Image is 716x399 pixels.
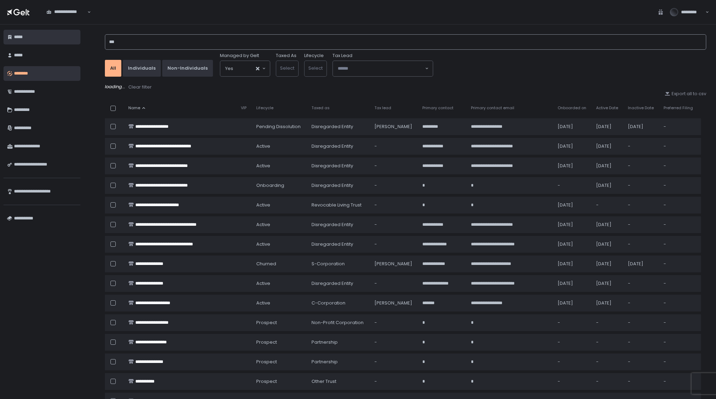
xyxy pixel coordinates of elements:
div: - [596,378,620,385]
div: S-Corporation [312,261,366,267]
span: active [256,143,270,149]
div: Disregarded Entity [312,163,366,169]
div: - [664,241,697,247]
div: Non-Profit Corporation [312,320,366,326]
div: [DATE] [558,163,588,169]
div: - [628,182,655,189]
div: [DATE] [558,241,588,247]
div: - [558,378,588,385]
button: Non-Individuals [162,60,213,77]
div: - [664,143,697,149]
div: - [558,182,588,189]
div: Search for option [333,61,433,76]
div: - [664,124,697,130]
div: - [664,280,697,287]
div: [DATE] [558,222,588,228]
span: onboarding [256,182,284,189]
span: Select [308,65,323,71]
div: Disregarded Entity [312,182,366,189]
div: Disregarded Entity [312,124,366,130]
span: Managed by Gelt [220,52,259,59]
div: - [374,222,414,228]
div: - [628,300,655,306]
div: Disregarded Entity [312,222,366,228]
div: - [664,202,697,208]
div: [DATE] [628,124,655,130]
div: - [628,339,655,345]
div: [DATE] [596,300,620,306]
div: - [374,163,414,169]
span: Primary contact [422,105,453,111]
label: Taxed As [276,52,296,59]
div: - [628,143,655,149]
div: [DATE] [596,261,620,267]
span: active [256,280,270,287]
div: Disregarded Entity [312,143,366,149]
div: [DATE] [558,143,588,149]
div: - [374,339,414,345]
div: - [374,202,414,208]
div: All [110,65,116,71]
div: C-Corporation [312,300,366,306]
span: Primary contact email [471,105,514,111]
span: active [256,202,270,208]
div: Disregarded Entity [312,241,366,247]
div: - [374,378,414,385]
div: - [628,359,655,365]
div: - [374,280,414,287]
div: [DATE] [558,280,588,287]
div: - [628,241,655,247]
div: Other Trust [312,378,366,385]
div: - [664,222,697,228]
span: prospect [256,320,277,326]
div: [DATE] [596,182,620,189]
div: [PERSON_NAME] [374,124,414,130]
span: active [256,241,270,247]
div: Search for option [220,61,270,76]
span: Yes [225,65,233,72]
div: [DATE] [628,261,655,267]
div: [DATE] [596,280,620,287]
div: Revocable Living Trust [312,202,366,208]
div: Partnership [312,359,366,365]
button: Clear Selected [256,67,259,70]
div: - [374,241,414,247]
input: Search for option [233,65,255,72]
span: prospect [256,359,277,365]
span: prospect [256,378,277,385]
button: Clear filter [128,84,152,91]
span: Taxed as [312,105,330,111]
div: - [374,359,414,365]
label: Lifecycle [304,52,324,59]
div: Disregarded Entity [312,280,366,287]
span: Tax lead [374,105,391,111]
div: - [664,359,697,365]
div: [DATE] [596,241,620,247]
div: [DATE] [596,124,620,130]
div: - [558,359,588,365]
div: [DATE] [558,300,588,306]
span: Tax Lead [332,52,352,59]
div: [DATE] [558,261,588,267]
div: Search for option [42,5,91,20]
div: - [664,339,697,345]
span: active [256,163,270,169]
button: Export all to csv [665,91,706,97]
div: [DATE] [558,202,588,208]
span: pending Dissolution [256,124,301,130]
input: Search for option [46,15,87,22]
div: - [628,222,655,228]
div: loading... [105,84,706,91]
div: [PERSON_NAME] [374,300,414,306]
span: prospect [256,339,277,345]
span: active [256,300,270,306]
input: Search for option [338,65,424,72]
div: - [664,378,697,385]
div: - [628,163,655,169]
div: - [664,163,697,169]
div: - [628,280,655,287]
div: - [664,261,697,267]
span: Active Date [596,105,618,111]
div: [PERSON_NAME] [374,261,414,267]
